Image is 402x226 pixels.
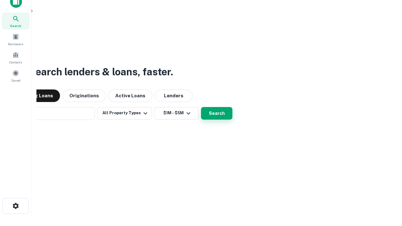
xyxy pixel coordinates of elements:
[201,107,232,120] button: Search
[11,78,20,83] span: Saved
[29,64,173,79] h3: Search lenders & loans, faster.
[2,67,30,84] a: Saved
[371,176,402,206] iframe: Chat Widget
[8,41,23,46] span: Borrowers
[2,49,30,66] a: Contacts
[97,107,152,120] button: All Property Types
[155,89,193,102] button: Lenders
[9,60,22,65] span: Contacts
[2,31,30,48] a: Borrowers
[62,89,106,102] button: Originations
[2,13,30,30] a: Search
[155,107,198,120] button: $1M - $5M
[10,23,21,28] span: Search
[108,89,152,102] button: Active Loans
